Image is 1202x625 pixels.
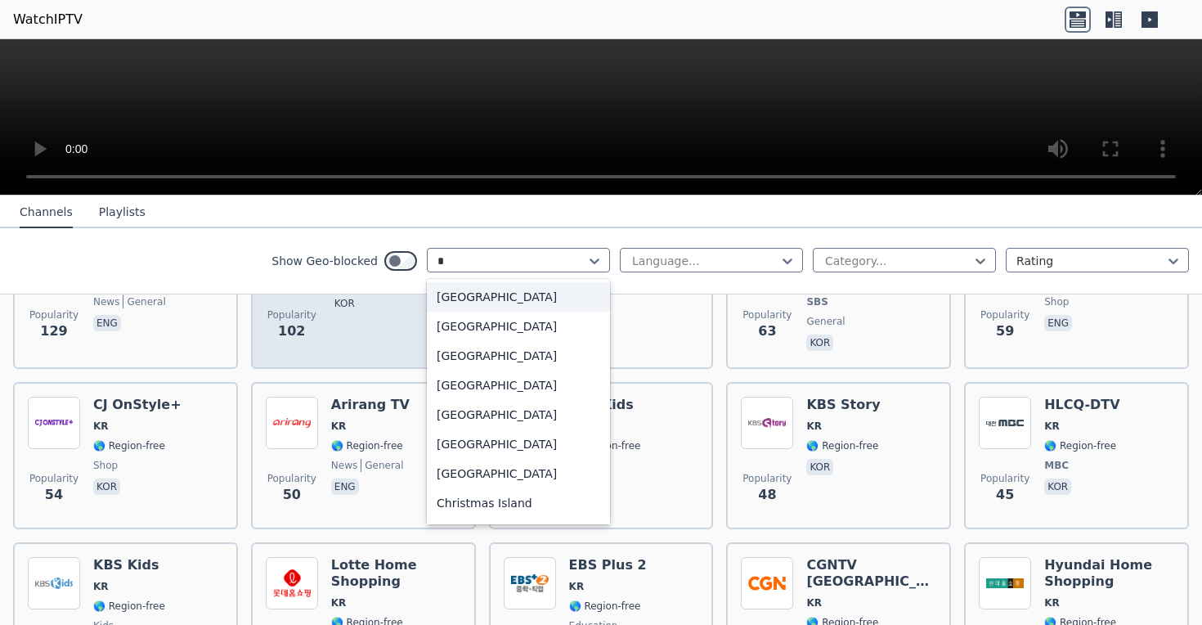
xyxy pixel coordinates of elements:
span: 63 [758,321,776,341]
span: KR [806,420,822,433]
p: kor [806,335,833,351]
span: Popularity [980,308,1029,321]
span: KR [331,420,347,433]
h6: CJ OnStyle+ [93,397,182,413]
img: CJ OnStyle+ [28,397,80,449]
img: Lotte Home Shopping [266,557,318,609]
span: KR [569,580,585,593]
h6: KBS Kids [93,557,165,573]
span: KR [93,420,109,433]
span: 🌎 Region-free [806,439,878,452]
span: 50 [283,485,301,505]
span: 59 [996,321,1014,341]
p: eng [93,315,121,331]
img: HLCQ-DTV [979,397,1031,449]
p: kor [93,479,120,495]
a: WatchIPTV [13,10,83,29]
span: 🌎 Region-free [569,600,641,613]
span: 102 [278,321,305,341]
img: EBS Plus 2 [504,557,556,609]
span: general [361,459,403,472]
div: Christmas Island [427,488,610,518]
span: 🌎 Region-free [93,439,165,452]
span: shop [1044,295,1069,308]
span: general [806,315,845,328]
div: [GEOGRAPHIC_DATA] [427,429,610,459]
span: KR [93,580,109,593]
span: 🌎 Region-free [1044,439,1116,452]
div: [GEOGRAPHIC_DATA] [427,518,610,547]
span: Popularity [742,472,792,485]
p: eng [1044,315,1072,331]
img: KBS Story [741,397,793,449]
img: CGNTV South Korea [741,557,793,609]
p: kor [331,295,358,312]
span: shop [93,459,118,472]
button: Playlists [99,197,146,228]
span: KR [1044,420,1060,433]
h6: Hyundai Home Shopping [1044,557,1174,590]
span: news [331,459,357,472]
div: [GEOGRAPHIC_DATA] [427,400,610,429]
label: Show Geo-blocked [271,253,378,269]
h6: EBS Plus 2 [569,557,647,573]
p: kor [1044,479,1071,495]
span: KR [806,596,822,609]
span: Popularity [980,472,1029,485]
span: Popularity [742,308,792,321]
span: 54 [45,485,63,505]
img: KBS Kids [28,557,80,609]
span: 45 [996,485,1014,505]
div: [GEOGRAPHIC_DATA] [427,341,610,371]
span: MBC [1044,459,1069,472]
h6: KBS Story [806,397,880,413]
div: [GEOGRAPHIC_DATA] [427,371,610,400]
img: Hyundai Home Shopping [979,557,1031,609]
span: KR [331,596,347,609]
p: kor [806,459,833,475]
p: eng [331,479,359,495]
div: [GEOGRAPHIC_DATA] [427,282,610,312]
span: 48 [758,485,776,505]
h6: HLCQ-DTV [1044,397,1119,413]
span: Popularity [29,308,78,321]
span: 129 [40,321,67,341]
h6: Arirang TV [331,397,410,413]
h6: Lotte Home Shopping [331,557,461,590]
span: 🌎 Region-free [331,439,403,452]
span: 🌎 Region-free [93,600,165,613]
span: general [123,295,165,308]
span: SBS [806,295,827,308]
div: [GEOGRAPHIC_DATA] [427,312,610,341]
span: Popularity [267,308,316,321]
img: Arirang TV [266,397,318,449]
span: KR [1044,596,1060,609]
span: Popularity [267,472,316,485]
h6: CGNTV [GEOGRAPHIC_DATA] [806,557,936,590]
div: [GEOGRAPHIC_DATA] [427,459,610,488]
button: Channels [20,197,73,228]
span: Popularity [29,472,78,485]
span: news [93,295,119,308]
